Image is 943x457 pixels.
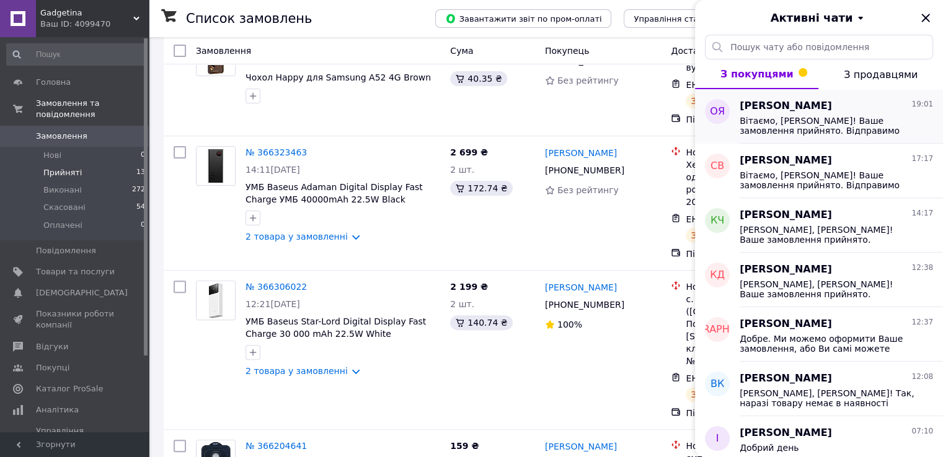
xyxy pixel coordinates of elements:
[911,99,933,110] span: 19:01
[450,282,488,292] span: 2 199 ₴
[695,89,943,144] button: ОЯ[PERSON_NAME]19:01Вітаємо, [PERSON_NAME]! Ваше замовлення прийнято. Відправимо завтра, впродовж...
[686,113,812,126] div: Післяплата
[36,362,69,373] span: Покупці
[911,208,933,219] span: 14:17
[711,377,724,391] span: ВК
[445,13,601,24] span: Завантажити звіт по пром-оплаті
[686,80,789,90] span: ЕН: 20 4512 6923 6078
[246,182,423,217] a: УМБ Baseus Adaman Digital Display Fast Charge УМБ 40000mAh 22.5W Black PPAD020101
[246,441,307,451] a: № 366204641
[196,281,236,320] a: Фото товару
[246,366,348,376] a: 2 товара у замовленні
[545,46,589,56] span: Покупець
[705,35,933,59] input: Пошук чату або повідомлення
[6,43,146,66] input: Пошук
[545,440,617,453] a: [PERSON_NAME]
[196,46,251,56] span: Замовлення
[36,98,149,120] span: Замовлення та повідомлення
[686,159,812,208] div: Херсон, №24 (до 30 кг на одне місце): просп. 200 років [GEOGRAPHIC_DATA], 20
[557,185,619,195] span: Без рейтингу
[695,253,943,307] button: КД[PERSON_NAME]12:38[PERSON_NAME], [PERSON_NAME]! Ваше замовлення прийнято. Відправимо завтра, вп...
[36,308,115,331] span: Показники роботи компанії
[450,165,474,175] span: 2 шт.
[770,10,852,26] span: Активні чати
[716,432,719,446] span: І
[634,14,728,24] span: Управління статусами
[711,159,724,173] span: СВ
[40,7,133,19] span: Gadgetina
[710,268,725,282] span: КД
[450,181,512,196] div: 172.74 ₴
[918,11,933,25] button: Закрити
[695,144,943,198] button: СВ[PERSON_NAME]17:17Вітаємо, [PERSON_NAME]! Ваше замовлення прийнято. Відправимо завтра, впродовж...
[710,105,725,119] span: ОЯ
[818,59,943,89] button: З продавцями
[911,263,933,273] span: 12:38
[43,220,82,231] span: Оплачені
[197,147,235,185] img: Фото товару
[695,362,943,416] button: ВК[PERSON_NAME]12:08[PERSON_NAME], [PERSON_NAME]! Так, наразі товару немає в наявності
[911,154,933,164] span: 17:17
[246,72,431,82] a: Чохол Happy для Samsung A52 4G Brown
[740,334,916,354] span: Добре. Ми можемо оформити Ваше замовлення, або Ви самі можете зробити це через додаток пром, або ...
[695,198,943,253] button: КЧ[PERSON_NAME]14:17[PERSON_NAME], [PERSON_NAME]! Ваше замовлення прийнято. Відправимо завтра, вп...
[730,10,908,26] button: Активні чати
[43,202,86,213] span: Скасовані
[911,426,933,437] span: 07:10
[246,147,307,157] a: № 366323463
[740,372,832,386] span: [PERSON_NAME]
[132,185,145,196] span: 272
[911,372,933,382] span: 12:08
[686,440,812,452] div: Нова Пошта
[450,71,507,86] div: 40.35 ₴
[36,341,68,352] span: Відгуки
[435,9,611,28] button: Завантажити звіт по пром-оплаті
[141,150,145,161] span: 0
[36,131,87,142] span: Замовлення
[711,214,724,228] span: КЧ
[686,281,812,293] div: Нова Пошта
[740,443,799,453] span: Добрий день
[740,99,832,113] span: [PERSON_NAME]
[36,404,79,416] span: Аналітика
[545,147,617,159] a: [PERSON_NAME]
[740,170,916,190] span: Вітаємо, [PERSON_NAME]! Ваше замовлення прийнято. Відправимо завтра, впродовж дня.Номер ТТН - 204...
[911,317,933,328] span: 12:37
[844,69,918,81] span: З продавцями
[450,46,473,56] span: Cума
[450,147,488,157] span: 2 699 ₴
[246,282,307,292] a: № 366306022
[450,299,474,309] span: 2 шт.
[740,116,916,136] span: Вітаємо, [PERSON_NAME]! Ваше замовлення прийнято. Відправимо завтра, впродовж дня. [PERSON_NAME] ...
[246,299,300,309] span: 12:21[DATE]
[686,146,812,159] div: Нова Пошта
[141,220,145,231] span: 0
[36,383,103,394] span: Каталог ProSale
[695,307,943,362] button: [DEMOGRAPHIC_DATA][PERSON_NAME]12:37Добре. Ми можемо оформити Ваше замовлення, або Ви самі можете...
[246,316,426,351] a: УМБ Baseus Star-Lord Digital Display Fast Charge 30 000 mAh 22.5W White PPXJ080102
[43,185,82,196] span: Виконані
[686,373,789,383] span: ЕН: 20 4512 6910 2505
[740,317,832,331] span: [PERSON_NAME]
[740,263,832,277] span: [PERSON_NAME]
[450,441,479,451] span: 159 ₴
[197,281,235,320] img: Фото товару
[36,77,71,88] span: Головна
[740,154,832,168] span: [PERSON_NAME]
[136,167,145,178] span: 13
[36,287,128,298] span: [DEMOGRAPHIC_DATA]
[686,248,812,260] div: Післяплата
[542,296,627,313] div: [PHONE_NUMBER]
[196,146,236,186] a: Фото товару
[686,228,756,243] div: Заплановано
[43,150,61,161] span: Нові
[36,245,96,256] span: Повідомлення
[36,425,115,448] span: Управління сайтом
[740,208,832,222] span: [PERSON_NAME]
[43,167,82,178] span: Прийняті
[686,407,812,419] div: Післяплата
[686,293,812,367] div: с. [GEOGRAPHIC_DATA] ([GEOGRAPHIC_DATA].), Поштомат №39800: вул. [STREET_ADDRESS], в клієнтській ...
[246,232,348,242] a: 2 товара у замовленні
